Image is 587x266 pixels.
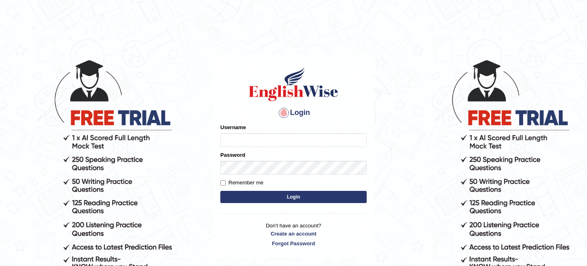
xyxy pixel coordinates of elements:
p: Don't have an account? [220,222,367,247]
button: Login [220,191,367,203]
img: Logo of English Wise sign in for intelligent practice with AI [247,66,340,102]
a: Create an account [220,230,367,238]
h4: Login [220,106,367,119]
input: Remember me [220,180,226,186]
label: Username [220,123,246,131]
a: Forgot Password [220,240,367,247]
label: Password [220,151,245,159]
label: Remember me [220,179,263,187]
